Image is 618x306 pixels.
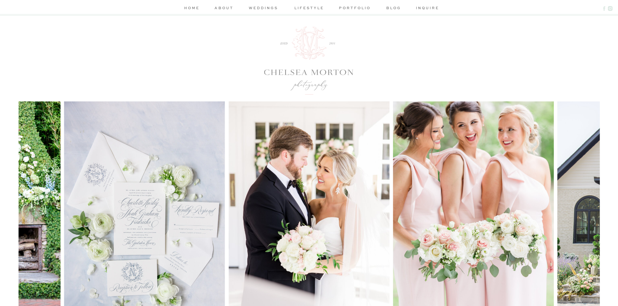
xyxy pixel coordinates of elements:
[416,5,436,12] a: inquire
[247,5,280,12] a: weddings
[293,5,326,12] a: lifestyle
[213,5,235,12] a: about
[183,5,201,12] a: home
[338,5,372,12] a: portfolio
[384,5,404,12] a: blog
